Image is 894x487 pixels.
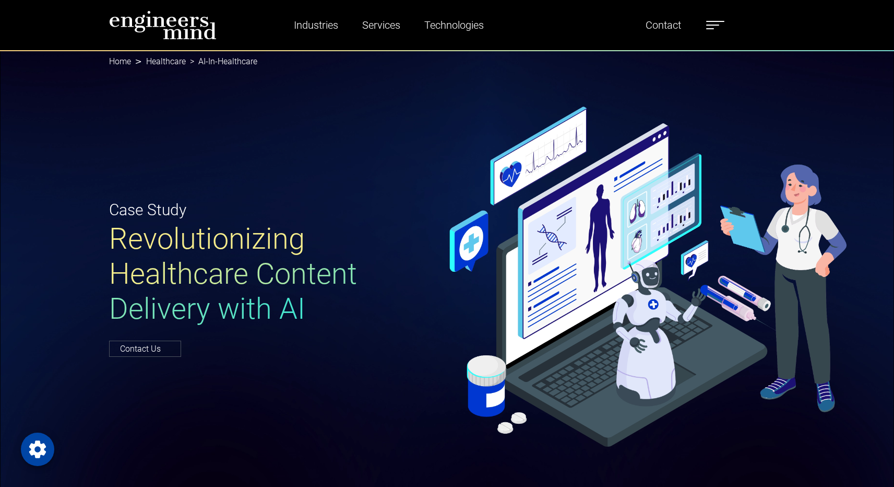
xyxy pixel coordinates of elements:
[420,13,488,37] a: Technologies
[109,341,181,357] a: Contact Us
[186,55,257,68] li: AI-In-Healthcare
[109,222,357,326] span: Revolutionizing Healthcare Content Delivery with AI
[109,198,441,222] p: Case Study
[358,13,404,37] a: Services
[109,10,217,40] img: logo
[146,56,186,66] a: Healthcare
[109,50,785,73] nav: breadcrumb
[290,13,342,37] a: Industries
[641,13,685,37] a: Contact
[109,56,131,66] a: Home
